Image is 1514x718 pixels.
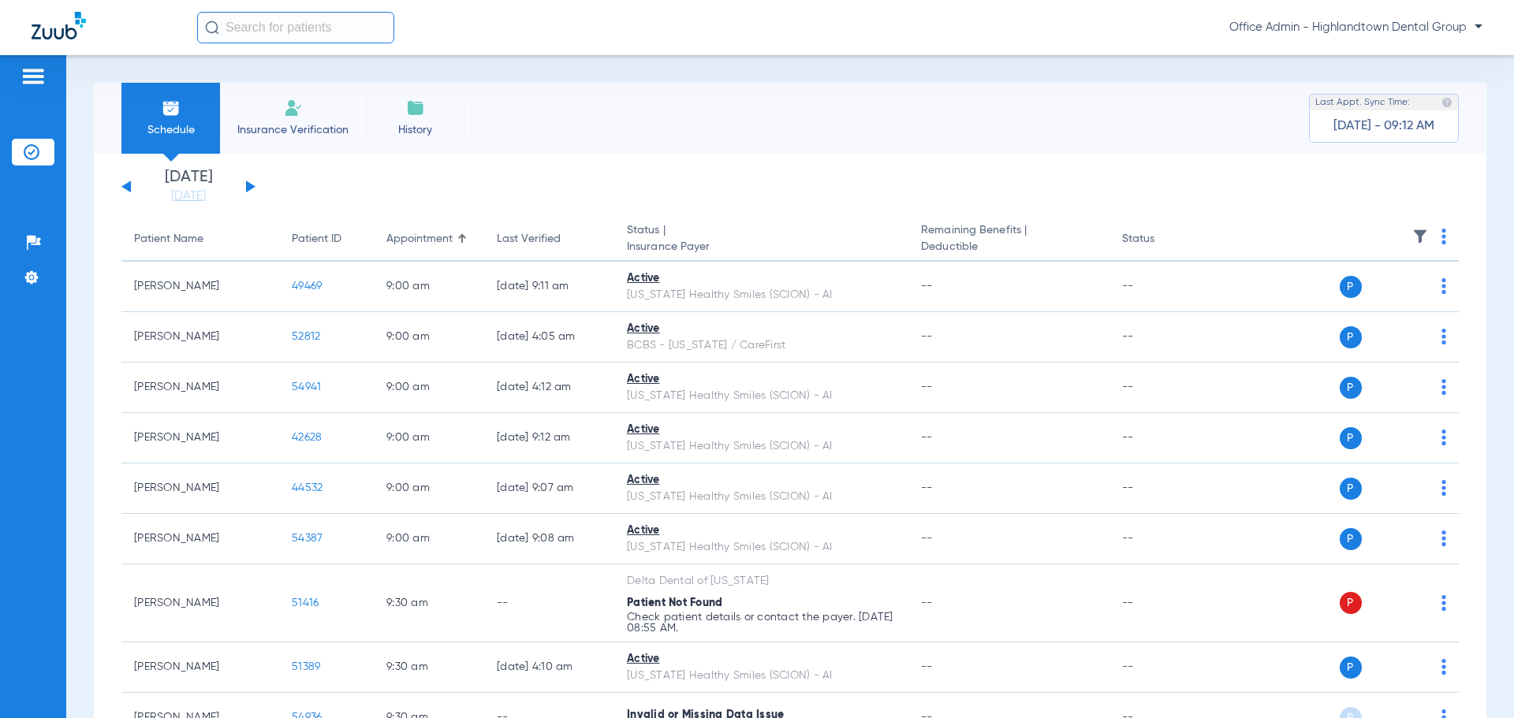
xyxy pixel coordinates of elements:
[627,388,896,404] div: [US_STATE] Healthy Smiles (SCION) - AI
[1406,329,1422,344] img: x.svg
[1441,480,1446,496] img: group-dot-blue.svg
[1441,278,1446,294] img: group-dot-blue.svg
[627,651,896,668] div: Active
[1109,463,1216,514] td: --
[921,661,933,672] span: --
[1406,379,1422,395] img: x.svg
[133,122,208,138] span: Schedule
[1340,427,1362,449] span: P
[292,533,323,544] span: 54387
[1441,659,1446,675] img: group-dot-blue.svg
[484,413,614,463] td: [DATE] 9:12 AM
[1109,642,1216,693] td: --
[921,239,1096,255] span: Deductible
[921,331,933,342] span: --
[1340,276,1362,298] span: P
[627,612,896,634] p: Check patient details or contact the payer. [DATE] 08:55 AM.
[292,597,319,608] span: 51416
[232,122,354,138] span: Insurance Verification
[1109,363,1216,413] td: --
[484,564,614,642] td: --
[32,12,86,39] img: Zuub Logo
[121,514,279,564] td: [PERSON_NAME]
[497,231,561,247] div: Last Verified
[627,239,896,255] span: Insurance Payer
[121,312,279,363] td: [PERSON_NAME]
[1340,528,1362,550] span: P
[141,169,236,204] li: [DATE]
[627,337,896,354] div: BCBS - [US_STATE] / CareFirst
[1340,478,1362,500] span: P
[1340,326,1362,348] span: P
[374,642,484,693] td: 9:30 AM
[292,482,323,493] span: 44532
[627,270,896,287] div: Active
[484,642,614,693] td: [DATE] 4:10 AM
[1333,118,1434,134] span: [DATE] - 09:12 AM
[484,262,614,312] td: [DATE] 9:11 AM
[627,523,896,539] div: Active
[1340,592,1362,614] span: P
[1406,659,1422,675] img: x.svg
[374,413,484,463] td: 9:00 AM
[614,218,908,262] th: Status |
[1340,377,1362,399] span: P
[292,281,322,292] span: 49469
[292,432,322,443] span: 42628
[162,99,181,117] img: Schedule
[921,432,933,443] span: --
[1441,97,1452,108] img: last sync help info
[1441,379,1446,395] img: group-dot-blue.svg
[921,533,933,544] span: --
[1441,329,1446,344] img: group-dot-blue.svg
[121,262,279,312] td: [PERSON_NAME]
[1406,430,1422,445] img: x.svg
[1441,530,1446,546] img: group-dot-blue.svg
[1109,312,1216,363] td: --
[921,381,933,392] span: --
[292,661,320,672] span: 51389
[205,20,219,35] img: Search Icon
[141,188,236,204] a: [DATE]
[374,463,484,514] td: 9:00 AM
[1109,262,1216,312] td: --
[627,371,896,388] div: Active
[627,321,896,337] div: Active
[374,262,484,312] td: 9:00 AM
[1406,480,1422,496] img: x.svg
[378,122,453,138] span: History
[1441,430,1446,445] img: group-dot-blue.svg
[627,539,896,556] div: [US_STATE] Healthy Smiles (SCION) - AI
[134,231,267,247] div: Patient Name
[627,472,896,489] div: Active
[1109,413,1216,463] td: --
[121,564,279,642] td: [PERSON_NAME]
[484,463,614,514] td: [DATE] 9:07 AM
[484,514,614,564] td: [DATE] 9:08 AM
[921,281,933,292] span: --
[1109,218,1216,262] th: Status
[374,312,484,363] td: 9:00 AM
[1340,657,1362,679] span: P
[1406,530,1422,546] img: x.svg
[292,331,320,342] span: 52812
[1406,278,1422,294] img: x.svg
[197,12,394,43] input: Search for patients
[374,564,484,642] td: 9:30 AM
[1229,20,1482,35] span: Office Admin - Highlandtown Dental Group
[121,363,279,413] td: [PERSON_NAME]
[627,438,896,455] div: [US_STATE] Healthy Smiles (SCION) - AI
[292,231,361,247] div: Patient ID
[1406,595,1422,611] img: x.svg
[1109,564,1216,642] td: --
[1441,595,1446,611] img: group-dot-blue.svg
[121,642,279,693] td: [PERSON_NAME]
[627,422,896,438] div: Active
[292,231,341,247] div: Patient ID
[921,597,933,608] span: --
[627,668,896,684] div: [US_STATE] Healthy Smiles (SCION) - AI
[284,99,303,117] img: Manual Insurance Verification
[484,312,614,363] td: [DATE] 4:05 AM
[21,67,46,86] img: hamburger-icon
[627,597,722,608] span: Patient Not Found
